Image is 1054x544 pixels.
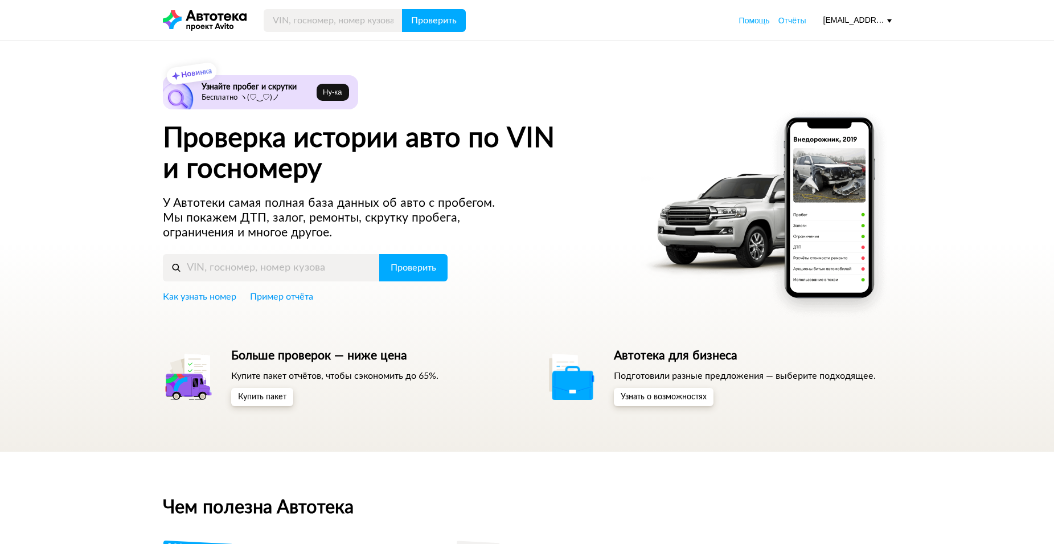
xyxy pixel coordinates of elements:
[614,388,713,406] button: Узнать о возможностях
[250,291,313,303] a: Пример отчёта
[411,16,457,25] span: Проверить
[379,254,448,281] button: Проверить
[181,67,212,79] strong: Новинка
[202,93,313,103] p: Бесплатно ヽ(♡‿♡)ノ
[163,254,380,281] input: VIN, госномер, номер кузова
[402,9,466,32] button: Проверить
[163,123,626,185] h1: Проверка истории авто по VIN и госномеру
[264,9,403,32] input: VIN, госномер, номер кузова
[778,16,806,25] span: Отчёты
[238,393,286,401] span: Купить пакет
[391,263,436,272] span: Проверить
[231,370,438,382] p: Купите пакет отчётов, чтобы сэкономить до 65%.
[163,196,517,240] p: У Автотеки самая полная база данных об авто с пробегом. Мы покажем ДТП, залог, ремонты, скрутку п...
[823,15,892,26] div: [EMAIL_ADDRESS][DOMAIN_NAME]
[163,291,236,303] a: Как узнать номер
[163,497,892,518] h2: Чем полезна Автотека
[231,349,438,363] h5: Больше проверок — ниже цена
[739,15,770,26] a: Помощь
[614,370,876,382] p: Подготовили разные предложения — выберите подходящее.
[614,349,876,363] h5: Автотека для бизнеса
[778,15,806,26] a: Отчёты
[323,88,342,97] span: Ну‑ка
[202,82,313,92] h6: Узнайте пробег и скрутки
[739,16,770,25] span: Помощь
[231,388,293,406] button: Купить пакет
[621,393,707,401] span: Узнать о возможностях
